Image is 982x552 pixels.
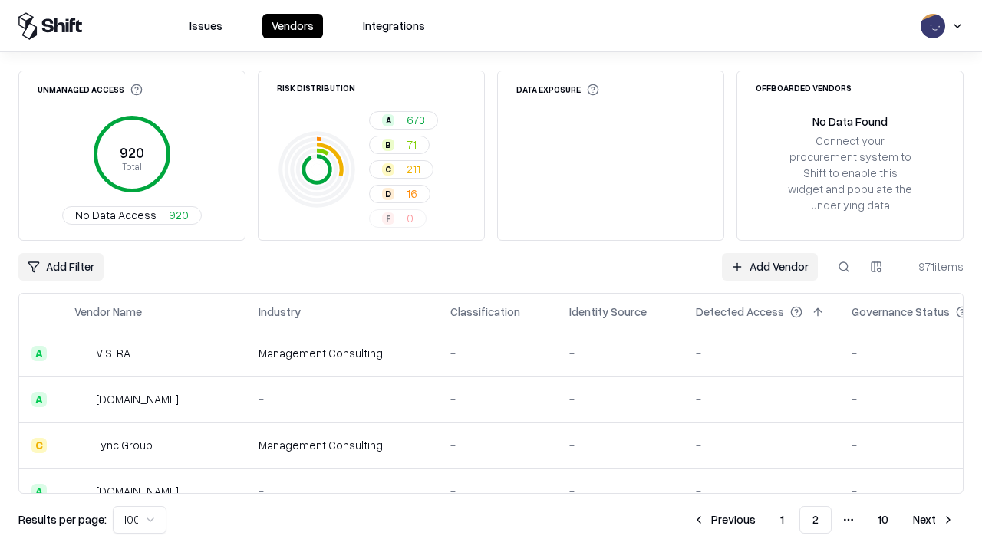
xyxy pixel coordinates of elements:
button: 2 [799,506,832,534]
div: - [696,437,827,453]
p: Results per page: [18,511,107,527]
div: No Data Found [812,113,888,130]
div: A [31,392,47,407]
button: C211 [369,160,433,179]
div: [DOMAIN_NAME] [96,391,179,407]
a: Add Vendor [722,253,818,281]
div: - [569,437,671,453]
div: - [259,483,426,499]
span: 211 [407,161,420,177]
button: A673 [369,111,438,130]
div: C [31,438,47,453]
div: Offboarded Vendors [756,84,852,92]
button: D16 [369,185,430,203]
div: - [450,437,545,453]
div: Connect your procurement system to Shift to enable this widget and populate the underlying data [786,133,914,214]
div: VISTRA [96,345,130,361]
div: Identity Source [569,304,647,320]
div: Management Consulting [259,437,426,453]
div: - [450,391,545,407]
button: Integrations [354,14,434,38]
span: 673 [407,112,425,128]
div: C [382,163,394,176]
div: - [696,345,827,361]
div: - [696,483,827,499]
div: Unmanaged Access [38,84,143,96]
button: Previous [684,506,765,534]
div: Lync Group [96,437,153,453]
button: 10 [865,506,901,534]
img: theiet.org [74,392,90,407]
button: Next [904,506,964,534]
img: VISTRA [74,346,90,361]
img: Lync Group [74,438,90,453]
div: - [450,345,545,361]
span: 920 [169,207,189,223]
div: - [259,391,426,407]
tspan: Total [122,160,142,172]
button: Vendors [262,14,323,38]
div: [DOMAIN_NAME] [96,483,179,499]
div: - [569,391,671,407]
button: 1 [768,506,796,534]
button: No Data Access920 [62,206,202,225]
div: A [382,114,394,127]
div: B [382,139,394,151]
div: - [569,345,671,361]
div: Vendor Name [74,304,142,320]
div: Risk Distribution [277,84,355,92]
div: Management Consulting [259,345,426,361]
div: Detected Access [696,304,784,320]
button: Add Filter [18,253,104,281]
button: Issues [180,14,232,38]
div: - [450,483,545,499]
span: 16 [407,186,417,202]
div: Industry [259,304,301,320]
div: - [569,483,671,499]
div: Data Exposure [516,84,599,96]
span: 71 [407,136,417,153]
div: Governance Status [852,304,950,320]
div: - [696,391,827,407]
div: A [31,484,47,499]
img: kadeemarentals.com [74,484,90,499]
div: Classification [450,304,520,320]
div: A [31,346,47,361]
div: D [382,188,394,200]
button: B71 [369,136,430,154]
nav: pagination [684,506,964,534]
div: 971 items [902,258,964,274]
tspan: 920 [120,144,144,161]
span: No Data Access [75,207,157,223]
